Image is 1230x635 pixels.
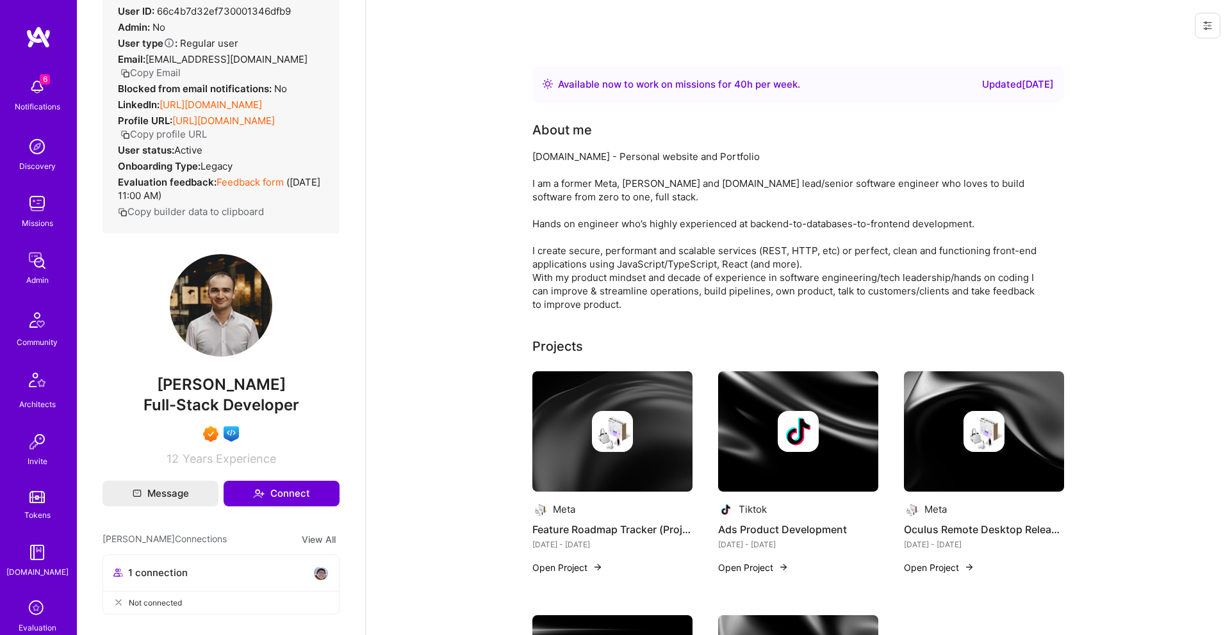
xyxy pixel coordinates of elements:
[28,454,47,468] div: Invite
[904,521,1064,538] h4: Oculus Remote Desktop Release Automation
[904,502,919,517] img: Company logo
[24,74,50,100] img: bell
[118,176,217,188] strong: Evaluation feedback:
[298,532,340,547] button: View All
[253,488,265,499] i: icon Connect
[6,565,69,579] div: [DOMAIN_NAME]
[778,562,789,572] img: arrow-right
[718,502,734,517] img: Company logo
[22,305,53,335] img: Community
[532,561,603,574] button: Open Project
[553,502,575,516] div: Meta
[128,566,188,579] span: 1 connection
[113,568,123,577] i: icon Collaborator
[118,115,172,127] strong: Profile URL:
[24,429,50,454] img: Invite
[778,411,819,452] img: Company logo
[143,396,299,414] span: Full-Stack Developer
[739,502,767,516] div: Tiktok
[904,371,1064,492] img: cover
[120,127,207,141] button: Copy profile URL
[118,160,201,172] strong: Onboarding Type:
[118,175,324,202] div: ( [DATE] 11:00 AM )
[24,508,51,522] div: Tokens
[118,205,264,218] button: Copy builder data to clipboard
[532,502,548,517] img: Company logo
[120,66,181,79] button: Copy Email
[118,82,287,95] div: No
[118,144,174,156] strong: User status:
[145,53,307,65] span: [EMAIL_ADDRESS][DOMAIN_NAME]
[982,77,1054,92] div: Updated [DATE]
[718,561,789,574] button: Open Project
[963,411,1004,452] img: Company logo
[163,37,175,49] i: Help
[593,562,603,572] img: arrow-right
[118,99,160,111] strong: LinkedIn:
[102,554,340,615] button: 1 connectionavatarNot connected
[924,502,947,516] div: Meta
[118,37,177,49] strong: User type :
[718,521,878,538] h4: Ads Product Development
[118,83,274,95] strong: Blocked from email notifications:
[217,176,284,188] a: Feedback form
[26,26,51,49] img: logo
[113,597,124,607] i: icon CloseGray
[734,78,747,90] span: 40
[904,561,974,574] button: Open Project
[532,371,693,492] img: cover
[118,207,127,217] i: icon Copy
[19,159,56,173] div: Discovery
[160,99,262,111] a: [URL][DOMAIN_NAME]
[718,538,878,551] div: [DATE] - [DATE]
[19,398,56,411] div: Architects
[102,481,218,506] button: Message
[167,452,179,465] span: 12
[24,248,50,273] img: admin teamwork
[201,160,233,172] span: legacy
[964,562,974,572] img: arrow-right
[22,367,53,398] img: Architects
[17,335,58,349] div: Community
[558,77,800,92] div: Available now to work on missions for h per week .
[24,134,50,159] img: discovery
[172,115,275,127] a: [URL][DOMAIN_NAME]
[26,273,49,287] div: Admin
[15,100,60,113] div: Notifications
[19,621,56,634] div: Evaluation
[40,74,50,84] span: 6
[102,532,227,547] span: [PERSON_NAME] Connections
[532,521,693,538] h4: Feature Roadmap Tracker (Project Management Tool)
[532,150,1045,311] div: [DOMAIN_NAME] - Personal website and Portfolio I am a former Meta, [PERSON_NAME] and [DOMAIN_NAME...
[133,489,142,498] i: icon Mail
[118,5,154,17] strong: User ID:
[592,411,633,452] img: Company logo
[29,491,45,503] img: tokens
[718,371,878,492] img: cover
[118,21,150,33] strong: Admin:
[224,426,239,442] img: Front-end guild
[120,130,130,140] i: icon Copy
[224,481,340,506] button: Connect
[174,144,202,156] span: Active
[118,4,291,18] div: 66c4b7d32ef730001346dfb9
[24,540,50,565] img: guide book
[25,597,49,621] i: icon SelectionTeam
[170,254,272,357] img: User Avatar
[118,36,238,50] div: Regular user
[118,53,145,65] strong: Email:
[102,375,340,394] span: [PERSON_NAME]
[532,538,693,551] div: [DATE] - [DATE]
[129,596,182,609] span: Not connected
[904,538,1064,551] div: [DATE] - [DATE]
[543,79,553,89] img: Availability
[118,20,165,34] div: No
[532,120,592,140] div: About me
[203,426,218,442] img: Exceptional A.Teamer
[313,565,329,581] img: avatar
[120,68,130,78] i: icon Copy
[532,337,583,356] div: Projects
[22,216,53,230] div: Missions
[24,191,50,216] img: teamwork
[183,452,276,465] span: Years Experience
